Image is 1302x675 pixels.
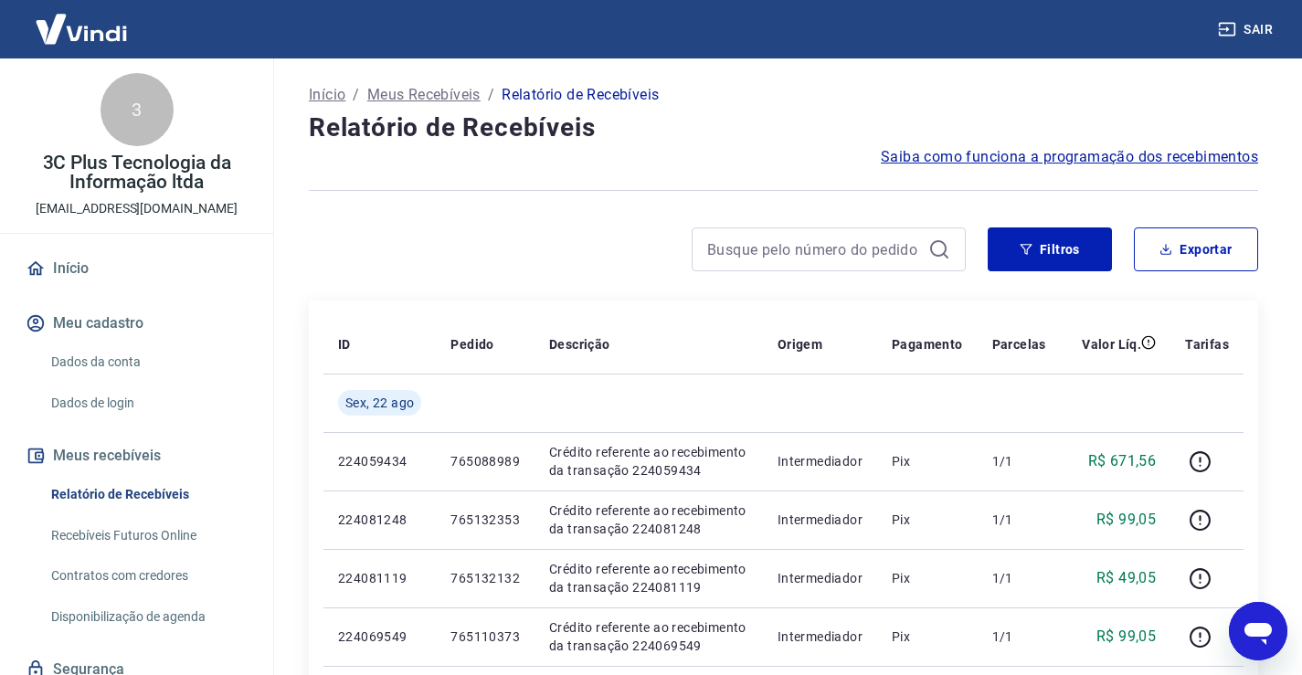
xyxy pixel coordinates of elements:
[44,343,251,381] a: Dados da conta
[778,569,863,587] p: Intermediador
[36,199,238,218] p: [EMAIL_ADDRESS][DOMAIN_NAME]
[44,557,251,595] a: Contratos com credores
[992,511,1046,529] p: 1/1
[778,628,863,646] p: Intermediador
[892,335,963,353] p: Pagamento
[309,110,1258,146] h4: Relatório de Recebíveis
[1096,567,1156,589] p: R$ 49,05
[1214,13,1280,47] button: Sair
[44,598,251,636] a: Disponibilização de agenda
[450,628,520,646] p: 765110373
[309,84,345,106] a: Início
[1185,335,1229,353] p: Tarifas
[881,146,1258,168] a: Saiba como funciona a programação dos recebimentos
[778,335,822,353] p: Origem
[892,511,963,529] p: Pix
[450,569,520,587] p: 765132132
[15,153,259,192] p: 3C Plus Tecnologia da Informação ltda
[338,511,421,529] p: 224081248
[44,517,251,554] a: Recebíveis Futuros Online
[345,394,414,412] span: Sex, 22 ago
[450,452,520,470] p: 765088989
[450,335,493,353] p: Pedido
[892,569,963,587] p: Pix
[992,628,1046,646] p: 1/1
[992,335,1046,353] p: Parcelas
[502,84,659,106] p: Relatório de Recebíveis
[22,436,251,476] button: Meus recebíveis
[549,560,748,596] p: Crédito referente ao recebimento da transação 224081119
[549,501,748,538] p: Crédito referente ao recebimento da transação 224081248
[892,452,963,470] p: Pix
[549,443,748,480] p: Crédito referente ao recebimento da transação 224059434
[1082,335,1141,353] p: Valor Líq.
[44,385,251,422] a: Dados de login
[1229,602,1287,660] iframe: Botão para abrir a janela de mensagens
[353,84,359,106] p: /
[22,1,141,57] img: Vindi
[338,335,351,353] p: ID
[44,476,251,513] a: Relatório de Recebíveis
[992,569,1046,587] p: 1/1
[22,248,251,289] a: Início
[988,227,1112,271] button: Filtros
[488,84,494,106] p: /
[338,452,421,470] p: 224059434
[549,335,610,353] p: Descrição
[1134,227,1258,271] button: Exportar
[338,628,421,646] p: 224069549
[778,452,863,470] p: Intermediador
[22,303,251,343] button: Meu cadastro
[992,452,1046,470] p: 1/1
[1096,509,1156,531] p: R$ 99,05
[1096,626,1156,648] p: R$ 99,05
[778,511,863,529] p: Intermediador
[707,236,921,263] input: Busque pelo número do pedido
[338,569,421,587] p: 224081119
[549,618,748,655] p: Crédito referente ao recebimento da transação 224069549
[1088,450,1157,472] p: R$ 671,56
[367,84,481,106] a: Meus Recebíveis
[450,511,520,529] p: 765132353
[101,73,174,146] div: 3
[892,628,963,646] p: Pix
